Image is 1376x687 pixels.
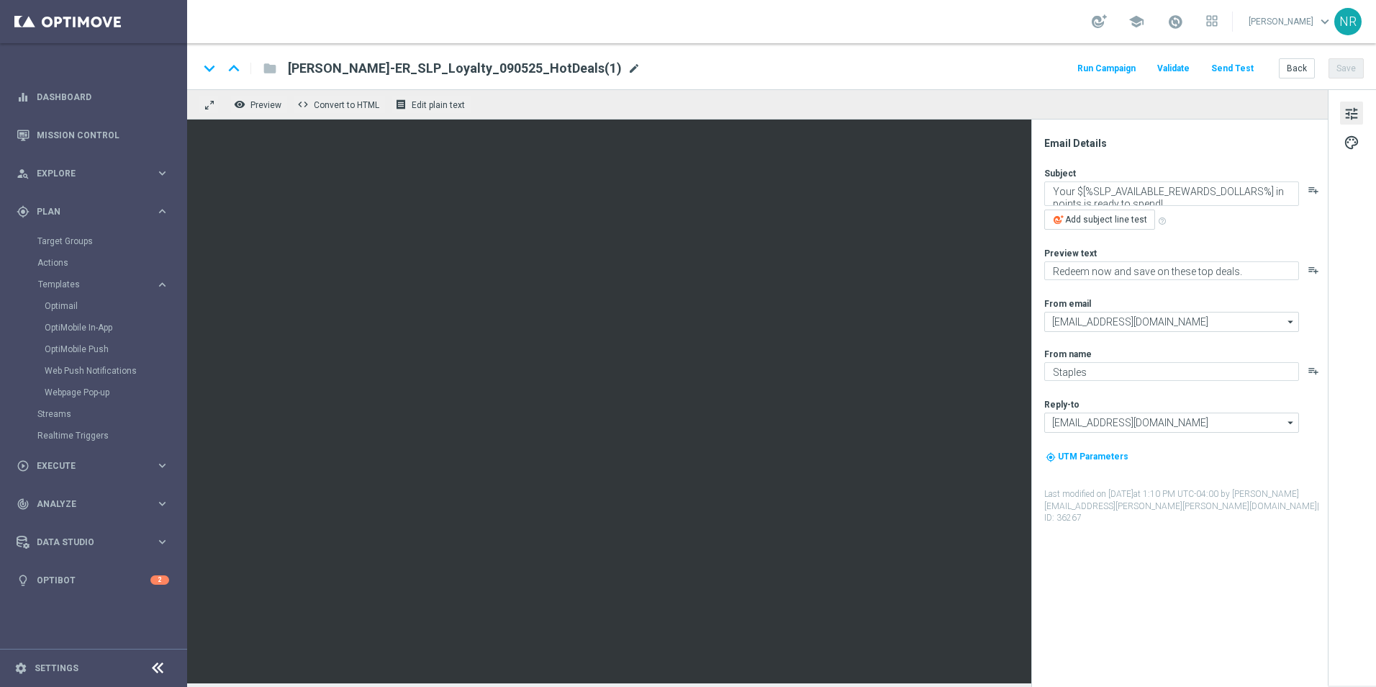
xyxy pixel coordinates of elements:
[155,535,169,549] i: keyboard_arrow_right
[1279,58,1315,78] button: Back
[16,460,170,472] button: play_circle_outline Execute keyboard_arrow_right
[37,78,169,116] a: Dashboard
[234,99,245,110] i: remove_red_eye
[37,408,150,420] a: Streams
[17,205,155,218] div: Plan
[1334,8,1362,35] div: NR
[17,459,155,472] div: Execute
[16,536,170,548] button: Data Studio keyboard_arrow_right
[1340,130,1363,153] button: palette
[1344,133,1359,152] span: palette
[230,95,288,114] button: remove_red_eye Preview
[1044,312,1299,332] input: Select
[1247,11,1334,32] a: [PERSON_NAME]keyboard_arrow_down
[155,278,169,292] i: keyboard_arrow_right
[17,574,30,587] i: lightbulb
[1209,59,1256,78] button: Send Test
[16,575,170,586] button: lightbulb Optibot 2
[250,100,281,110] span: Preview
[1044,399,1079,410] label: Reply-to
[37,230,186,252] div: Target Groups
[37,257,150,269] a: Actions
[1044,488,1326,524] label: Last modified on [DATE] at 1:10 PM UTC-04:00 by [PERSON_NAME][EMAIL_ADDRESS][PERSON_NAME][PERSON_...
[16,498,170,510] button: track_changes Analyze keyboard_arrow_right
[1044,210,1155,230] button: Add subject line test
[37,430,150,441] a: Realtime Triggers
[155,166,169,180] i: keyboard_arrow_right
[38,280,155,289] div: Templates
[1308,365,1319,377] i: playlist_add
[395,99,407,110] i: receipt
[17,459,30,472] i: play_circle_outline
[1044,168,1076,179] label: Subject
[14,662,27,675] i: settings
[17,561,169,599] div: Optibot
[155,205,169,218] i: keyboard_arrow_right
[45,300,150,312] a: Optimail
[1044,137,1326,150] div: Email Details
[391,95,471,114] button: receipt Edit plain text
[16,168,170,179] button: person_search Explore keyboard_arrow_right
[45,343,150,355] a: OptiMobile Push
[37,462,155,470] span: Execute
[37,235,150,247] a: Target Groups
[17,498,155,511] div: Analyze
[1308,184,1319,196] button: playlist_add
[45,387,150,398] a: Webpage Pop-up
[37,538,155,547] span: Data Studio
[199,58,220,79] i: keyboard_arrow_down
[37,403,186,425] div: Streams
[37,274,186,403] div: Templates
[1329,58,1364,78] button: Save
[297,99,309,110] span: code
[1044,349,1092,360] label: From name
[16,91,170,103] button: equalizer Dashboard
[412,100,465,110] span: Edit plain text
[1158,217,1167,225] span: help_outline
[1344,104,1359,123] span: tune
[1284,413,1298,432] i: arrow_drop_down
[1044,298,1091,310] label: From email
[223,58,245,79] i: keyboard_arrow_up
[314,100,379,110] span: Convert to HTML
[1308,264,1319,276] button: playlist_add
[1044,413,1299,433] input: Select
[17,116,169,154] div: Mission Control
[1054,215,1064,225] img: optiGenie.svg
[37,279,170,290] button: Templates keyboard_arrow_right
[16,130,170,141] button: Mission Control
[1044,248,1097,259] label: Preview text
[37,207,155,216] span: Plan
[45,365,150,377] a: Web Push Notifications
[155,459,169,472] i: keyboard_arrow_right
[37,561,150,599] a: Optibot
[45,322,150,333] a: OptiMobile In-App
[628,62,641,75] span: mode_edit
[16,206,170,217] div: gps_fixed Plan keyboard_arrow_right
[288,60,622,77] span: Mary - V-ER_SLP_Loyalty_090525_HotDeals(1)
[37,425,186,446] div: Realtime Triggers
[45,338,186,360] div: OptiMobile Push
[37,169,155,178] span: Explore
[17,167,155,180] div: Explore
[37,116,169,154] a: Mission Control
[155,497,169,511] i: keyboard_arrow_right
[45,295,186,317] div: Optimail
[17,205,30,218] i: gps_fixed
[17,91,30,104] i: equalizer
[1155,59,1192,78] button: Validate
[37,252,186,274] div: Actions
[1058,452,1128,462] span: UTM Parameters
[17,167,30,180] i: person_search
[1065,215,1147,225] span: Add subject line test
[1128,14,1144,30] span: school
